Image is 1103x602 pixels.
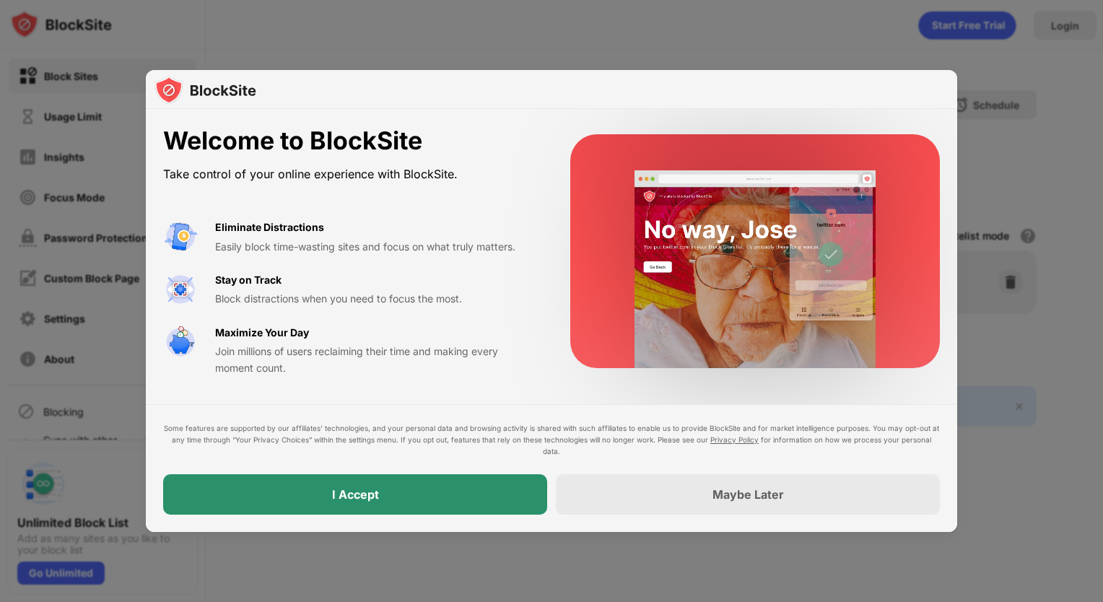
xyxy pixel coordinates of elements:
[215,272,282,288] div: Stay on Track
[163,164,536,185] div: Take control of your online experience with BlockSite.
[215,344,536,376] div: Join millions of users reclaiming their time and making every moment count.
[163,325,198,359] img: value-safe-time.svg
[163,126,536,156] div: Welcome to BlockSite
[154,76,256,105] img: logo-blocksite.svg
[710,435,759,444] a: Privacy Policy
[215,291,536,307] div: Block distractions when you need to focus the most.
[332,487,379,502] div: I Accept
[163,219,198,254] img: value-avoid-distractions.svg
[712,487,784,502] div: Maybe Later
[215,239,536,255] div: Easily block time-wasting sites and focus on what truly matters.
[215,219,324,235] div: Eliminate Distractions
[215,325,309,341] div: Maximize Your Day
[163,422,940,457] div: Some features are supported by our affiliates’ technologies, and your personal data and browsing ...
[163,272,198,307] img: value-focus.svg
